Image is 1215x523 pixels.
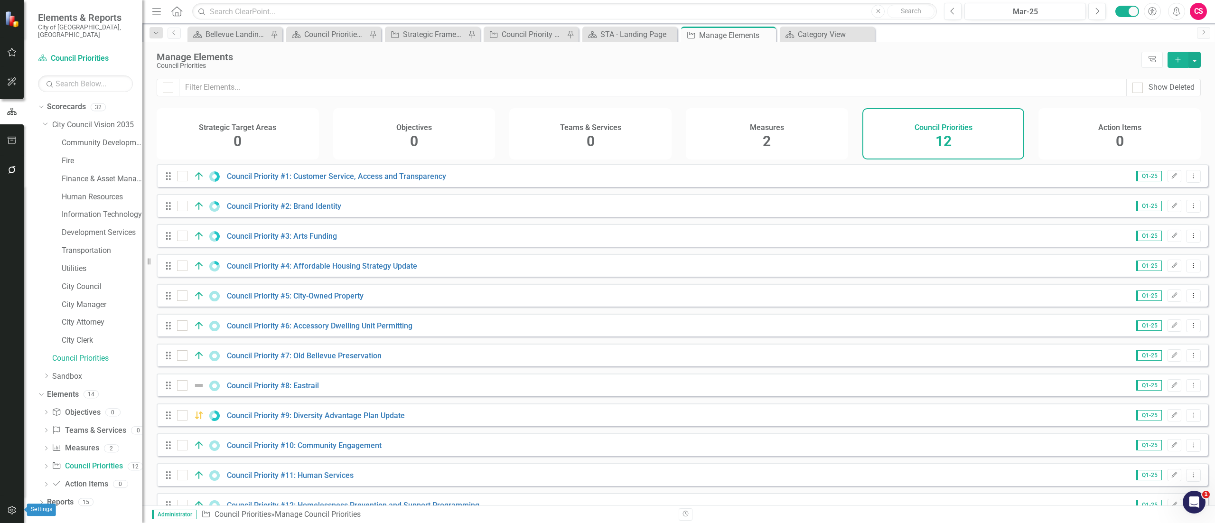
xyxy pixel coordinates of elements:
[227,202,341,211] a: Council Priority #2: Brand Identity
[502,28,564,40] div: Council Priority #9: Diversity Advantage Plan Update
[52,479,108,490] a: Action Items
[782,28,872,40] a: Category View
[157,62,1137,69] div: Council Priorities
[104,444,119,452] div: 2
[227,172,446,181] a: Council Priority #1: Customer Service, Access and Transparency
[62,209,142,220] a: Information Technology
[193,469,205,481] img: On Track
[190,28,268,40] a: Bellevue Landing Page
[38,12,133,23] span: Elements & Reports
[62,227,142,238] a: Development Services
[227,261,417,271] a: Council Priority #4: Affordable Housing Strategy Update
[227,321,412,330] a: Council Priority #6: Accessory Dwelling Unit Permitting
[227,351,382,360] a: Council Priority #7: Old Bellevue Preservation
[179,79,1127,96] input: Filter Elements...
[27,504,56,516] div: Settings
[227,441,382,450] a: Council Priority #10: Community Engagement
[289,28,367,40] a: Council Priorities Reports
[887,5,935,18] button: Search
[1136,410,1162,420] span: Q1-25
[78,498,93,506] div: 15
[1202,491,1210,498] span: 1
[1136,440,1162,450] span: Q1-25
[193,350,205,361] img: On Track
[193,200,205,212] img: On Track
[62,281,142,292] a: City Council
[968,6,1083,18] div: Mar-25
[47,497,74,508] a: Reports
[52,443,99,454] a: Measures
[935,133,952,149] span: 12
[193,290,205,301] img: On Track
[396,123,432,132] h4: Objectives
[600,28,675,40] div: STA - Landing Page
[410,133,418,149] span: 0
[47,389,79,400] a: Elements
[84,391,99,399] div: 14
[193,260,205,271] img: On Track
[1190,3,1207,20] button: CS
[201,509,672,520] div: » Manage Council Priorities
[1136,320,1162,331] span: Q1-25
[52,120,142,131] a: City Council Vision 2035
[798,28,872,40] div: Category View
[62,192,142,203] a: Human Resources
[750,123,784,132] h4: Measures
[1136,290,1162,301] span: Q1-25
[215,510,271,519] a: Council Priorities
[62,156,142,167] a: Fire
[193,380,205,391] img: Not Defined
[5,10,21,27] img: ClearPoint Strategy
[38,53,133,64] a: Council Priorities
[62,335,142,346] a: City Clerk
[113,480,128,488] div: 0
[62,138,142,149] a: Community Development
[157,52,1137,62] div: Manage Elements
[62,245,142,256] a: Transportation
[234,133,242,149] span: 0
[131,426,146,434] div: 0
[1149,82,1195,93] div: Show Deleted
[52,407,100,418] a: Objectives
[193,439,205,451] img: On Track
[193,320,205,331] img: On Track
[227,411,405,420] a: Council Priority #9: Diversity Advantage Plan Update
[193,230,205,242] img: On Track
[403,28,466,40] div: Strategic Framework Scorecard Implementation
[1116,133,1124,149] span: 0
[105,408,121,416] div: 0
[227,471,354,480] a: Council Priority #11: Human Services
[560,123,621,132] h4: Teams & Services
[91,103,106,111] div: 32
[38,75,133,92] input: Search Below...
[1136,261,1162,271] span: Q1-25
[38,23,133,39] small: City of [GEOGRAPHIC_DATA], [GEOGRAPHIC_DATA]
[387,28,466,40] a: Strategic Framework Scorecard Implementation
[62,299,142,310] a: City Manager
[1098,123,1141,132] h4: Action Items
[901,7,921,15] span: Search
[128,462,143,470] div: 12
[206,28,268,40] div: Bellevue Landing Page
[193,410,205,421] img: Delayed / On Hold
[47,102,86,112] a: Scorecards
[227,501,479,510] a: Council Priority #12: Homelessness Prevention and Support Programming
[227,381,319,390] a: Council Priority #8: Eastrail
[152,510,196,519] span: Administrator
[1136,470,1162,480] span: Q1-25
[227,232,337,241] a: Council Priority #3: Arts Funding
[193,170,205,182] img: On Track
[1136,201,1162,211] span: Q1-25
[1183,491,1206,514] iframe: Intercom live chat
[915,123,972,132] h4: Council Priorities
[304,28,367,40] div: Council Priorities Reports
[699,29,774,41] div: Manage Elements
[199,123,276,132] h4: Strategic Target Areas
[1136,500,1162,510] span: Q1-25
[62,317,142,328] a: City Attorney
[62,263,142,274] a: Utilities
[585,28,675,40] a: STA - Landing Page
[193,499,205,511] img: On Track
[227,291,364,300] a: Council Priority #5: City-Owned Property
